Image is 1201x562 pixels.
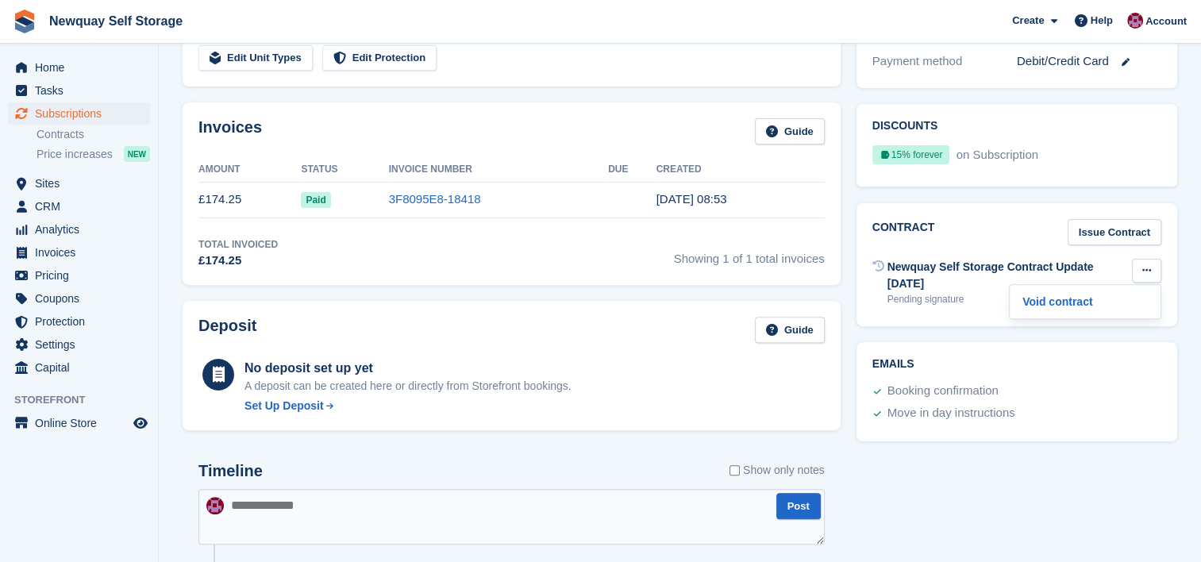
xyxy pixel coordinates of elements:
a: menu [8,287,150,310]
div: Set Up Deposit [244,398,324,414]
h2: Discounts [872,120,1161,133]
div: Newquay Self Storage Contract Update [DATE] [887,259,1132,292]
span: Account [1145,13,1187,29]
a: Edit Unit Types [198,45,313,71]
span: Coupons [35,287,130,310]
th: Status [301,157,388,183]
a: menu [8,56,150,79]
a: menu [8,102,150,125]
a: Preview store [131,414,150,433]
span: Settings [35,333,130,356]
div: Debit/Credit Card [1017,52,1161,71]
img: stora-icon-8386f47178a22dfd0bd8f6a31ec36ba5ce8667c1dd55bd0f319d3a0aa187defe.svg [13,10,37,33]
a: menu [8,412,150,434]
div: Pending signature [887,292,1132,306]
a: Issue Contract [1068,219,1161,245]
th: Created [656,157,825,183]
th: Invoice Number [389,157,609,183]
a: menu [8,356,150,379]
div: 15% forever [872,145,950,164]
span: Price increases [37,147,113,162]
span: Tasks [35,79,130,102]
a: Newquay Self Storage [43,8,189,34]
a: Edit Protection [322,45,437,71]
a: Price increases NEW [37,145,150,163]
span: on Subscription [953,148,1038,161]
a: Guide [755,317,825,343]
span: Sites [35,172,130,194]
div: £174.25 [198,252,278,270]
span: Invoices [35,241,130,264]
span: CRM [35,195,130,217]
span: Subscriptions [35,102,130,125]
a: Contracts [37,127,150,142]
div: Booking confirmation [887,382,999,401]
a: Guide [755,118,825,144]
h2: Invoices [198,118,262,144]
span: Storefront [14,392,158,408]
span: Home [35,56,130,79]
time: 2025-09-30 07:53:30 UTC [656,192,727,206]
span: Help [1091,13,1113,29]
a: menu [8,172,150,194]
h2: Deposit [198,317,256,343]
span: Analytics [35,218,130,241]
div: Total Invoiced [198,237,278,252]
p: A deposit can be created here or directly from Storefront bookings. [244,378,572,395]
td: £174.25 [198,182,301,217]
span: Capital [35,356,130,379]
a: menu [8,264,150,287]
span: Protection [35,310,130,333]
h2: Emails [872,358,1161,371]
img: Paul Upson [206,497,224,514]
label: Show only notes [729,462,825,479]
h2: Contract [872,219,935,245]
a: menu [8,241,150,264]
div: No deposit set up yet [244,359,572,378]
a: Void contract [1016,291,1154,312]
button: Post [776,493,821,519]
img: Paul Upson [1127,13,1143,29]
span: Showing 1 of 1 total invoices [674,237,825,270]
div: Payment method [872,52,1017,71]
th: Due [608,157,656,183]
h2: Timeline [198,462,263,480]
a: Set Up Deposit [244,398,572,414]
input: Show only notes [729,462,740,479]
a: menu [8,218,150,241]
div: Move in day instructions [887,404,1015,423]
span: Pricing [35,264,130,287]
span: Online Store [35,412,130,434]
a: menu [8,333,150,356]
div: NEW [124,146,150,162]
a: menu [8,195,150,217]
a: menu [8,310,150,333]
a: menu [8,79,150,102]
span: Paid [301,192,330,208]
span: Create [1012,13,1044,29]
th: Amount [198,157,301,183]
a: 3F8095E8-18418 [389,192,481,206]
